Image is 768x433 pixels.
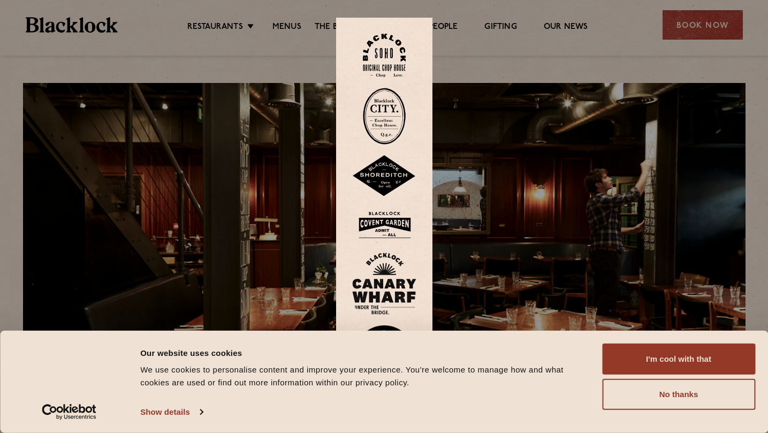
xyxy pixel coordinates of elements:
a: Show details [140,404,202,420]
img: BL_CW_Logo_Website.svg [352,253,416,315]
div: Our website uses cookies [140,346,590,359]
button: No thanks [602,379,755,410]
div: We use cookies to personalise content and improve your experience. You're welcome to manage how a... [140,363,590,389]
button: I'm cool with that [602,344,755,375]
img: Shoreditch-stamp-v2-default.svg [352,155,416,197]
img: BL_Manchester_Logo-bleed.png [352,325,416,399]
img: City-stamp-default.svg [363,88,406,145]
img: Soho-stamp-default.svg [363,34,406,77]
a: Usercentrics Cookiebot - opens in a new window [22,404,116,420]
img: BLA_1470_CoventGarden_Website_Solid.svg [352,208,416,242]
